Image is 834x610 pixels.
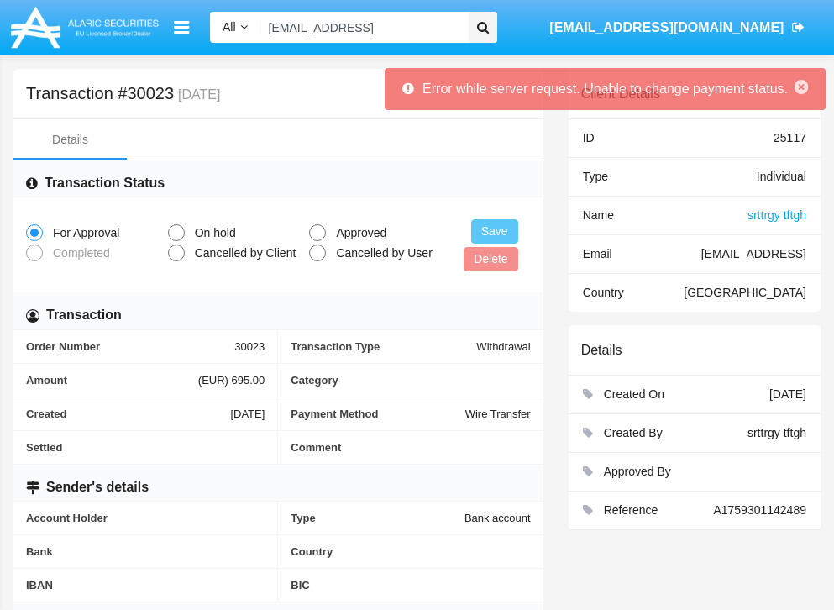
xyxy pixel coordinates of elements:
[230,408,265,420] span: [DATE]
[185,245,301,262] span: Cancelled by Client
[26,545,265,558] span: Bank
[326,245,436,262] span: Cancelled by User
[581,342,622,358] h6: Details
[8,3,161,52] img: Logo image
[26,340,234,353] span: Order Number
[476,340,530,353] span: Withdrawal
[465,408,531,420] span: Wire Transfer
[46,306,122,324] h6: Transaction
[701,247,806,260] span: [EMAIL_ADDRESS]
[46,478,149,497] h6: Sender's details
[713,503,806,517] span: A1759301142489
[583,247,612,260] span: Email
[471,219,518,244] button: Save
[210,18,260,36] a: All
[185,224,240,242] span: On hold
[747,208,806,222] span: srttrgy tftgh
[291,512,464,524] span: Type
[684,286,806,299] span: [GEOGRAPHIC_DATA]
[291,408,464,420] span: Payment Method
[291,374,530,387] span: Category
[43,224,123,242] span: For Approval
[747,426,806,439] span: srttrgy tftgh
[174,88,220,102] small: [DATE]
[26,441,265,454] span: Settled
[26,408,230,420] span: Created
[769,387,806,401] span: [DATE]
[422,82,788,96] span: Error while server request. Unable to change payment status.
[604,426,663,439] span: Created By
[464,512,531,524] span: Bank account
[604,465,671,478] span: Approved By
[549,20,784,34] span: [EMAIL_ADDRESS][DOMAIN_NAME]
[43,245,114,262] span: Completed
[291,579,530,592] span: BIC
[234,340,265,353] span: 30023
[583,286,624,299] span: Country
[223,20,236,34] span: All
[583,131,595,145] span: ID
[198,374,265,387] span: (EUR) 695.00
[604,503,658,517] span: Reference
[291,545,530,558] span: Country
[52,131,88,149] div: Details
[542,4,813,51] a: [EMAIL_ADDRESS][DOMAIN_NAME]
[260,12,463,43] input: Search
[326,224,391,242] span: Approved
[604,387,664,401] span: Created On
[45,174,165,192] h6: Transaction Status
[757,170,806,183] span: Individual
[26,374,198,387] span: Amount
[774,131,806,145] span: 25117
[583,170,608,183] span: Type
[26,512,265,524] span: Account Holder
[26,579,265,592] span: IBAN
[26,87,220,102] h5: Transaction #30023
[291,441,530,454] span: Comment
[291,340,476,353] span: Transaction Type
[464,247,517,271] button: Delete
[583,208,614,222] span: Name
